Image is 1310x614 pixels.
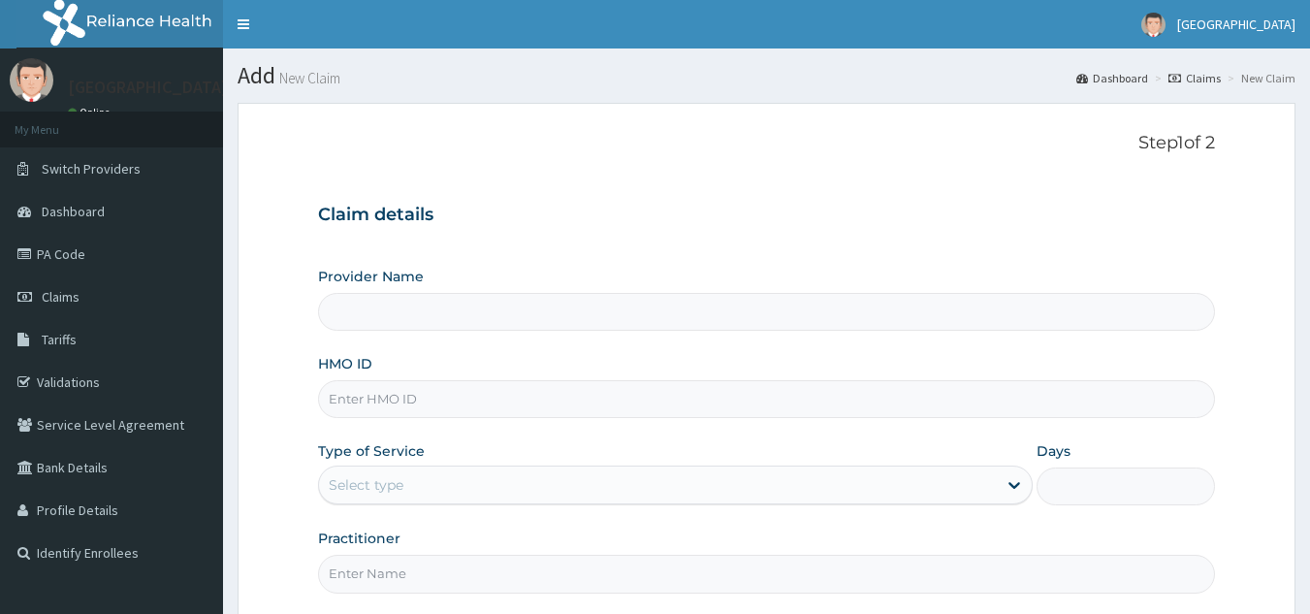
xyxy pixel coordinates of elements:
[42,160,141,178] span: Switch Providers
[1223,70,1295,86] li: New Claim
[238,63,1295,88] h1: Add
[318,380,1216,418] input: Enter HMO ID
[1177,16,1295,33] span: [GEOGRAPHIC_DATA]
[68,79,228,96] p: [GEOGRAPHIC_DATA]
[1168,70,1221,86] a: Claims
[1037,441,1070,461] label: Days
[1076,70,1148,86] a: Dashboard
[42,331,77,348] span: Tariffs
[318,441,425,461] label: Type of Service
[329,475,403,495] div: Select type
[275,71,340,85] small: New Claim
[318,267,424,286] label: Provider Name
[1141,13,1166,37] img: User Image
[42,203,105,220] span: Dashboard
[68,106,114,119] a: Online
[318,354,372,373] label: HMO ID
[318,133,1216,154] p: Step 1 of 2
[318,529,400,548] label: Practitioner
[318,555,1216,593] input: Enter Name
[10,58,53,102] img: User Image
[42,288,80,306] span: Claims
[318,205,1216,226] h3: Claim details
